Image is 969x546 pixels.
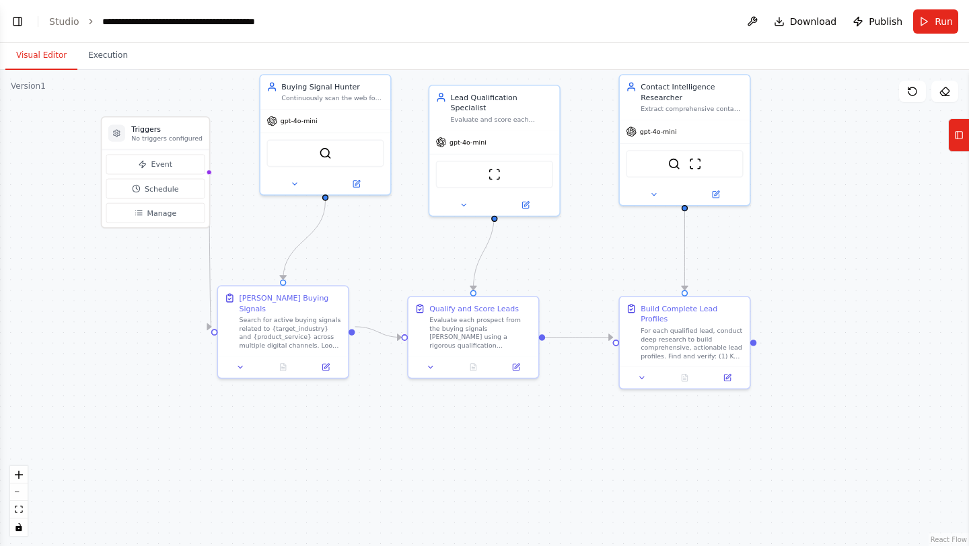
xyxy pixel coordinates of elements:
[8,12,27,31] button: Show left sidebar
[689,157,702,170] img: ScrapeWebsiteTool
[326,178,386,190] button: Open in side panel
[686,188,746,201] button: Open in side panel
[662,371,707,384] button: No output available
[77,42,139,70] button: Execution
[147,208,177,219] span: Manage
[319,147,332,160] img: SerperDevTool
[680,211,690,290] g: Edge from bfe80a52-3edb-462a-9122-3af34e4de782 to b63d66f2-ebd1-4372-9a5b-2f68d18f842f
[11,81,46,91] div: Version 1
[451,361,495,374] button: No output available
[260,361,305,374] button: No output available
[709,371,746,384] button: Open in side panel
[450,138,487,147] span: gpt-4o-mini
[545,332,613,343] g: Edge from 9ae8df8e-4c93-494c-9ce1-5381dd25ee3e to b63d66f2-ebd1-4372-9a5b-2f68d18f842f
[641,81,743,102] div: Contact Intelligence Researcher
[498,361,534,374] button: Open in side panel
[790,15,837,28] span: Download
[913,9,958,34] button: Run
[308,361,344,374] button: Open in side panel
[451,115,553,124] div: Evaluate and score each detected prospect based on three critical criteria: urgency (how immediat...
[429,85,561,217] div: Lead Qualification SpecialistEvaluate and score each detected prospect based on three critical cr...
[131,124,203,134] h3: Triggers
[278,201,331,280] g: Edge from c45283a9-22eb-46de-8963-9659bbba0e8c to 62bcfc98-96d1-46f0-9287-7fc4fd525994
[869,15,902,28] span: Publish
[618,296,750,389] div: Build Complete Lead ProfilesFor each qualified lead, conduct deep research to build comprehensive...
[217,285,349,379] div: [PERSON_NAME] Buying SignalsSearch for active buying signals related to {target_industry} and {pr...
[131,134,203,143] p: No triggers configured
[407,296,539,379] div: Qualify and Score LeadsEvaluate each prospect from the buying signals [PERSON_NAME] using a rigor...
[451,92,553,113] div: Lead Qualification Specialist
[151,159,172,170] span: Event
[106,155,205,175] button: Event
[5,42,77,70] button: Visual Editor
[240,292,342,313] div: [PERSON_NAME] Buying Signals
[106,203,205,223] button: Manage
[10,466,28,536] div: React Flow controls
[10,518,28,536] button: toggle interactivity
[355,321,401,342] g: Edge from 62bcfc98-96d1-46f0-9287-7fc4fd525994 to 9ae8df8e-4c93-494c-9ce1-5381dd25ee3e
[281,94,384,103] div: Continuously scan the web for high-intent buying signals related to {target_industry} and {produc...
[668,157,680,170] img: SerperDevTool
[10,466,28,483] button: zoom in
[49,15,304,28] nav: breadcrumb
[618,74,750,206] div: Contact Intelligence ResearcherExtract comprehensive contact and company information for qualifie...
[106,179,205,199] button: Schedule
[931,536,967,543] a: React Flow attribution
[259,74,391,196] div: Buying Signal HunterContinuously scan the web for high-intent buying signals related to {target_i...
[935,15,953,28] span: Run
[429,303,519,314] div: Qualify and Score Leads
[281,117,318,126] span: gpt-4o-mini
[847,9,908,34] button: Publish
[429,316,532,350] div: Evaluate each prospect from the buying signals [PERSON_NAME] using a rigorous qualification frame...
[281,81,384,92] div: Buying Signal Hunter
[10,483,28,501] button: zoom out
[468,211,500,290] g: Edge from 31fafa1a-57b6-4e7a-a4c3-c0d2c05ca529 to 9ae8df8e-4c93-494c-9ce1-5381dd25ee3e
[495,199,555,212] button: Open in side panel
[768,9,842,34] button: Download
[488,168,501,181] img: ScrapeWebsiteTool
[641,327,743,360] div: For each qualified lead, conduct deep research to build comprehensive, actionable lead profiles. ...
[641,105,743,114] div: Extract comprehensive contact and company information for qualified leads, including decision-mak...
[49,16,79,27] a: Studio
[145,184,179,194] span: Schedule
[10,501,28,518] button: fit view
[240,316,342,350] div: Search for active buying signals related to {target_industry} and {product_service} across multip...
[640,127,677,136] span: gpt-4o-mini
[641,303,743,324] div: Build Complete Lead Profiles
[201,167,219,331] g: Edge from triggers to 62bcfc98-96d1-46f0-9287-7fc4fd525994
[101,116,210,228] div: TriggersNo triggers configuredEventScheduleManage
